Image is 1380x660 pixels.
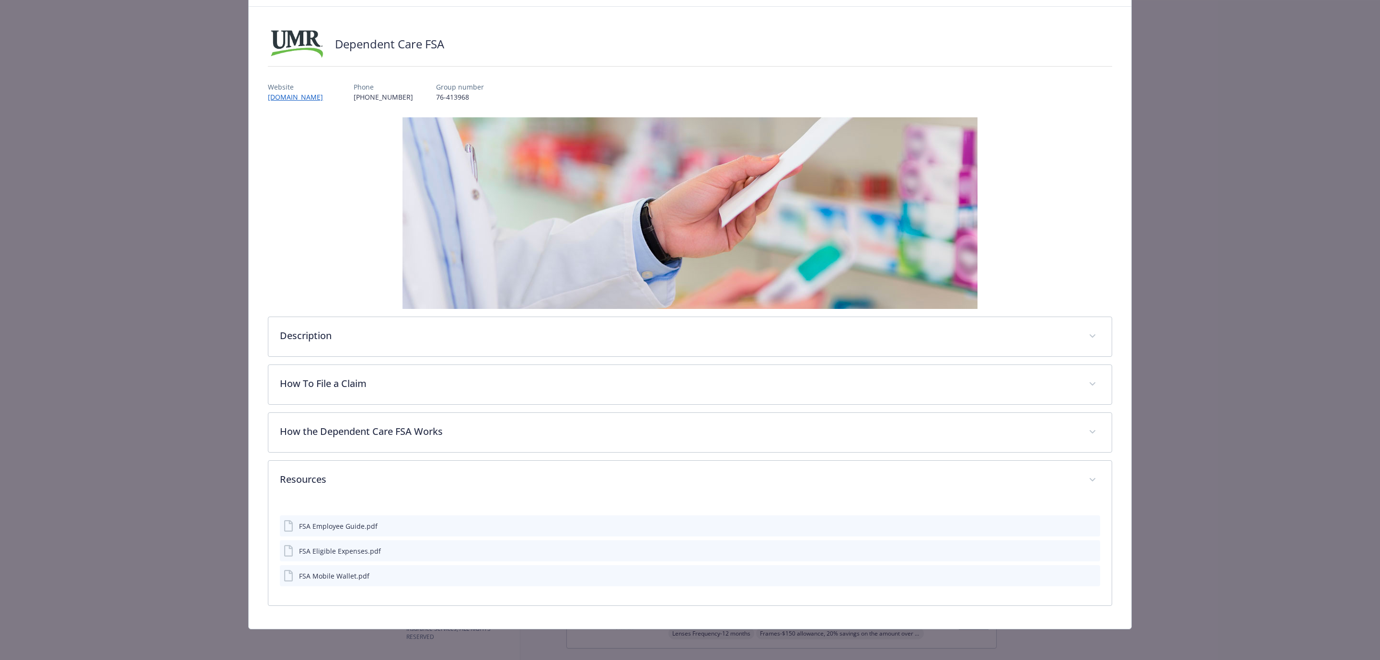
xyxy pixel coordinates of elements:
p: Group number [436,82,484,92]
img: banner [402,117,977,309]
button: download file [1072,546,1080,556]
p: How To File a Claim [280,376,1077,391]
p: Resources [280,472,1077,487]
div: Description [268,317,1111,356]
div: How the Dependent Care FSA Works [268,413,1111,452]
p: How the Dependent Care FSA Works [280,424,1077,439]
button: preview file [1088,546,1096,556]
div: FSA Eligible Expenses.pdf [299,546,381,556]
div: How To File a Claim [268,365,1111,404]
p: Website [268,82,331,92]
img: UMR [268,30,325,58]
h2: Dependent Care FSA [335,36,444,52]
button: download file [1072,571,1080,581]
p: Phone [354,82,413,92]
div: Resources [268,461,1111,500]
p: Description [280,329,1077,343]
div: FSA Mobile Wallet.pdf [299,571,369,581]
p: 76-413968 [436,92,484,102]
div: FSA Employee Guide.pdf [299,521,378,531]
button: preview file [1088,521,1096,531]
button: download file [1072,521,1080,531]
div: Resources [268,500,1111,605]
button: preview file [1088,571,1096,581]
p: [PHONE_NUMBER] [354,92,413,102]
a: [DOMAIN_NAME] [268,92,331,102]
